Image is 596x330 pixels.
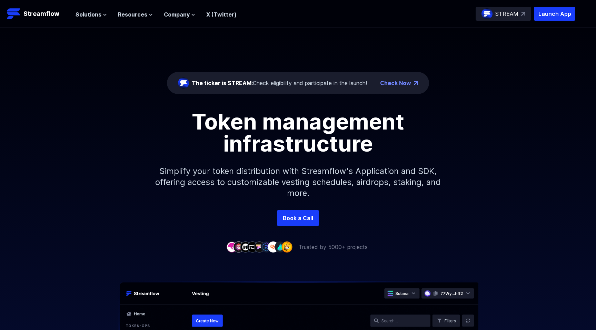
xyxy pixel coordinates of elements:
[178,78,189,89] img: streamflow-logo-circle.png
[281,241,292,252] img: company-9
[118,10,147,19] span: Resources
[380,79,411,87] a: Check Now
[414,81,418,85] img: top-right-arrow.png
[118,10,153,19] button: Resources
[76,10,107,19] button: Solutions
[164,10,190,19] span: Company
[534,7,575,21] button: Launch App
[240,241,251,252] img: company-3
[226,241,237,252] img: company-1
[192,79,367,87] div: Check eligibility and participate in the launch!
[164,10,195,19] button: Company
[481,8,493,19] img: streamflow-logo-circle.png
[476,7,531,21] a: STREAM
[192,80,253,86] span: The ticker is STREAM:
[7,7,21,21] img: Streamflow Logo
[275,241,286,252] img: company-8
[495,10,518,18] p: STREAM
[268,241,279,252] img: company-7
[247,241,258,252] img: company-4
[23,9,59,19] p: Streamflow
[206,11,237,18] a: X (Twitter)
[299,243,368,251] p: Trusted by 5000+ projects
[143,111,453,155] h1: Token management infrastructure
[76,10,101,19] span: Solutions
[261,241,272,252] img: company-6
[150,155,446,210] p: Simplify your token distribution with Streamflow's Application and SDK, offering access to custom...
[233,241,244,252] img: company-2
[521,12,525,16] img: top-right-arrow.svg
[7,7,69,21] a: Streamflow
[254,241,265,252] img: company-5
[277,210,319,226] a: Book a Call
